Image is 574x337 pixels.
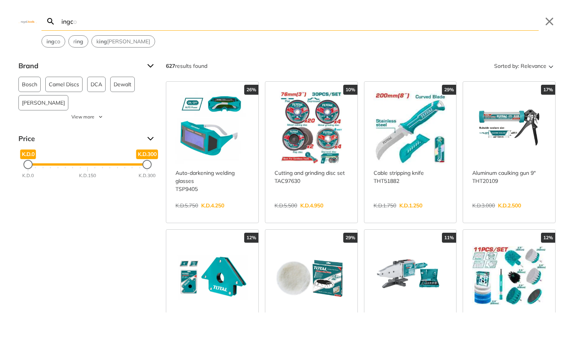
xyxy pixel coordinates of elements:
div: Minimum Price [23,160,33,169]
svg: Sort [546,61,556,71]
div: 29% [442,85,456,95]
div: K.D.300 [139,172,155,179]
div: Maximum Price [142,160,152,169]
button: View more [18,113,157,120]
button: Dewalt [110,77,135,92]
div: Suggestion: king tony [91,35,155,48]
div: 12% [541,233,555,243]
span: [PERSON_NAME] [22,95,65,110]
button: Select suggestion: ingco [42,36,65,47]
span: Dewalt [114,77,131,92]
div: 29% [343,233,357,243]
span: k [PERSON_NAME] [96,38,150,46]
img: Close [18,20,37,23]
span: DCA [91,77,102,92]
button: Bosch [18,77,41,92]
span: Price [18,133,141,145]
strong: ing [99,38,107,45]
button: Camel Discs [45,77,83,92]
div: 17% [541,85,555,95]
div: 10% [343,85,357,95]
div: K.D.0 [22,172,34,179]
div: 11% [442,233,456,243]
strong: 627 [166,62,175,69]
strong: ing [75,38,83,45]
span: View more [71,113,94,120]
span: r [73,38,83,46]
span: Brand [18,60,141,72]
strong: ing [46,38,55,45]
div: 12% [244,233,258,243]
button: Close [543,15,556,28]
button: Sorted by:Relevance Sort [493,60,556,72]
button: Select suggestion: king tony [92,36,155,47]
div: Suggestion: ring [68,35,88,48]
div: Suggestion: ingco [41,35,65,48]
span: Camel Discs [49,77,79,92]
button: Select suggestion: ring [69,36,88,47]
span: co [46,38,60,46]
div: K.D.150 [79,172,96,179]
div: results found [166,60,207,72]
button: [PERSON_NAME] [18,95,68,110]
div: 26% [244,85,258,95]
button: DCA [87,77,106,92]
span: Relevance [521,60,546,72]
input: Search… [60,12,539,30]
span: Bosch [22,77,37,92]
svg: Search [46,17,55,26]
